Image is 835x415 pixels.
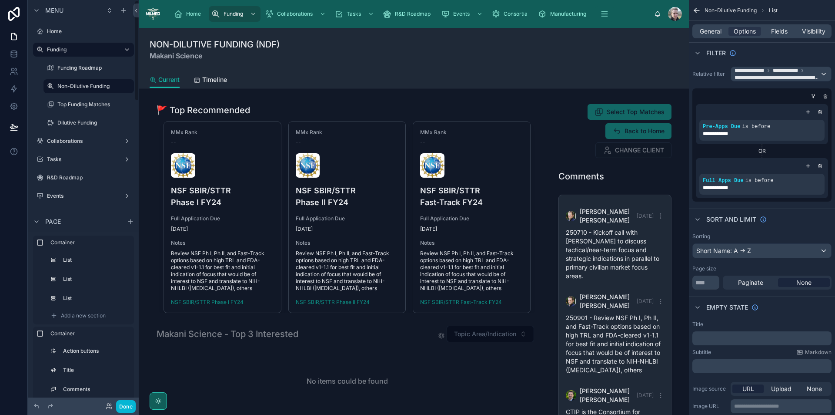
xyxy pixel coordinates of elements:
span: Non-Dilutive Funding [705,7,757,14]
img: App logo [146,7,160,21]
label: Home [47,28,132,35]
a: R&D Roadmap [33,171,134,185]
label: Funding Roadmap [57,64,132,71]
span: Page [45,217,61,226]
label: Comments [63,386,129,393]
a: Tasks [33,152,134,166]
div: Short Name: A -> Z [693,244,831,258]
label: Tasks [47,156,120,163]
label: Title [692,321,703,328]
a: Consortia [489,6,534,22]
label: Action buttons [63,348,129,354]
span: Empty state [706,303,748,312]
button: Short Name: A -> Z [692,243,832,258]
a: Tasks [332,6,378,22]
a: Top Funding Matches [43,98,134,111]
span: Collaborations [277,10,313,17]
a: Current [150,72,180,88]
span: Paginate [738,278,763,287]
label: Dilutive Funding [57,119,132,126]
span: is before [745,178,774,184]
span: Timeline [202,75,227,84]
a: Home [33,24,134,38]
label: Title [63,367,129,374]
span: Current [158,75,180,84]
div: scrollable content [167,4,654,24]
span: Consortia [504,10,528,17]
a: Manufacturing [535,6,592,22]
span: Markdown [805,349,832,356]
span: Tasks [347,10,361,17]
label: Events [47,192,120,199]
span: General [700,27,721,36]
span: Menu [45,6,63,15]
label: Subtitle [692,349,711,356]
strong: Makani Science [150,51,280,61]
a: Collaborations [262,6,330,22]
label: Top Funding Matches [57,101,132,108]
span: Fields [771,27,788,36]
label: List [63,295,129,302]
span: Home [186,10,201,17]
a: Collaborations [33,134,134,148]
a: Home [171,6,207,22]
a: Funding Roadmap [43,61,134,75]
button: Done [116,400,136,413]
a: R&D Roadmap [380,6,437,22]
span: R&D Roadmap [395,10,431,17]
span: Pre-Apps Due [703,124,740,130]
span: Visibility [802,27,825,36]
label: Non-Dilutive Funding [57,83,129,90]
label: Page size [692,265,716,272]
label: Container [50,330,130,337]
div: scrollable content [692,331,832,345]
span: Sort And Limit [706,215,756,224]
label: R&D Roadmap [47,174,132,181]
span: Filter [706,49,726,57]
span: Funding [224,10,243,17]
h1: NON-DILUTIVE FUNDING (NDF) [150,38,280,51]
label: Collaborations [47,138,120,145]
a: Events [33,189,134,203]
a: Timeline [194,72,227,89]
div: OR [696,148,828,155]
label: List [63,276,129,283]
label: Container [50,239,130,246]
label: Sorting [692,233,710,240]
label: List [63,256,129,263]
a: Events [438,6,487,22]
span: Full Apps Due [703,178,744,184]
span: Events [453,10,470,17]
a: Funding [33,43,134,57]
span: is before [742,124,770,130]
a: Dilutive Funding [43,116,134,130]
div: scrollable content [28,232,139,398]
span: Upload [771,385,792,393]
span: Options [734,27,756,36]
label: Relative filter [692,71,727,78]
span: Add a new section [61,312,106,319]
label: Image source [692,385,727,392]
a: Funding [209,6,261,22]
span: URL [742,385,754,393]
span: List [769,7,778,14]
div: scrollable content [731,399,832,413]
span: None [807,385,822,393]
span: None [796,278,812,287]
a: Non-Dilutive Funding [43,79,134,93]
a: Markdown [796,349,832,356]
div: scrollable content [692,359,832,373]
span: Manufacturing [550,10,586,17]
label: Funding [47,46,117,53]
a: Consortia [33,207,134,221]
